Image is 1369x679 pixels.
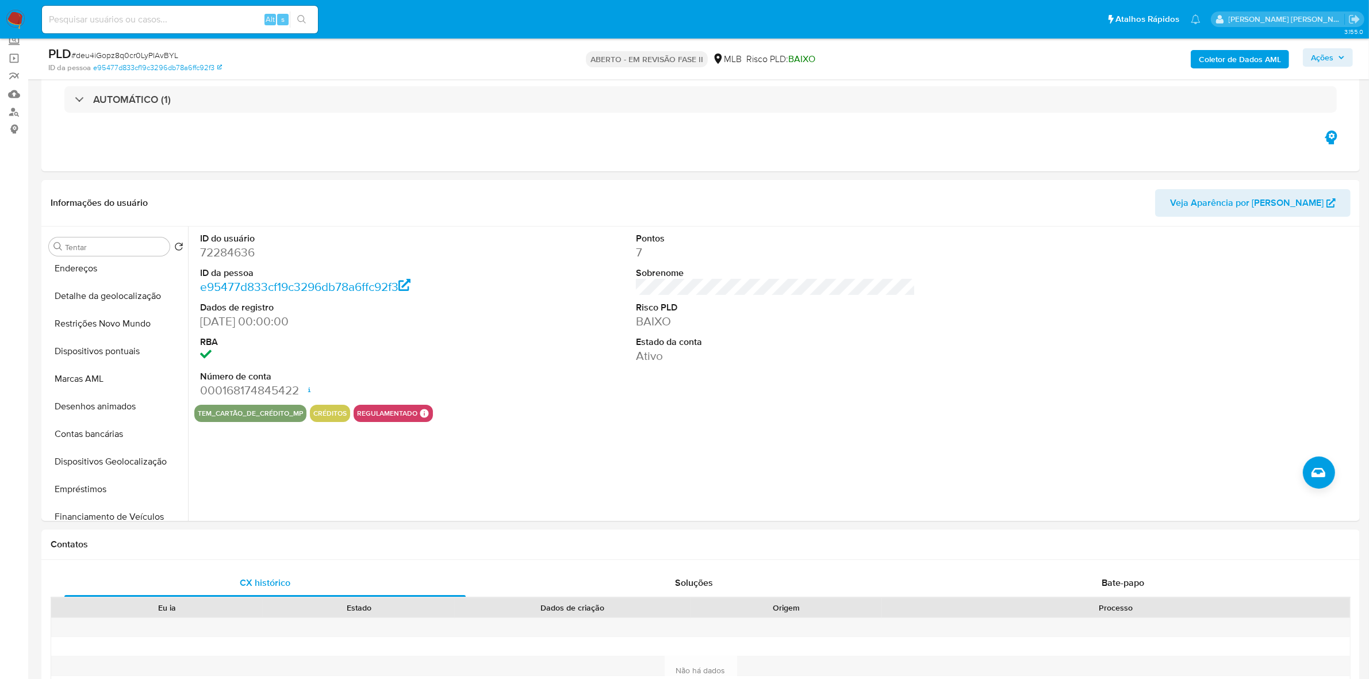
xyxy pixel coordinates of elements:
font: ID da pessoa [200,266,254,279]
font: Origem [773,602,800,613]
font: Contatos [51,538,88,551]
button: Contas bancárias [44,420,188,448]
font: Número de conta [200,370,271,383]
font: Informações do usuário [51,196,148,209]
button: Veja Aparência por [PERSON_NAME] [1155,189,1351,217]
font: # [71,49,76,61]
button: Dispositivos pontuais [44,337,188,365]
font: créditos [313,408,347,419]
font: [DATE] 00:00:00 [200,313,289,329]
button: Financiamento de Veículos [44,503,188,531]
button: Endereços [44,255,188,282]
font: Processo [1099,602,1133,613]
font: Coletor de Dados AML [1199,50,1281,68]
font: s [281,14,285,25]
font: CX histórico [240,576,290,589]
button: ícone de pesquisa [290,11,313,28]
font: e95477d833cf19c3296db78a6ffc92f3 [93,62,214,72]
p: viviane.jdasilva@mercadopago.com.br [1229,14,1345,25]
font: PLD [48,44,71,63]
font: Risco PLD: [746,52,788,65]
font: Dados de registro [200,301,274,314]
font: Soluções [675,576,713,589]
a: e95477d833cf19c3296db78a6ffc92f3 [200,278,411,295]
font: AUTOMÁTICO (1) [93,92,171,107]
font: ID do usuário [200,232,255,245]
font: RBA [200,335,218,348]
button: regulamentado [357,411,417,416]
font: Estado [347,602,371,613]
font: 7 [636,244,642,260]
button: Restrições Novo Mundo [44,310,188,337]
button: Dispositivos Geolocalização [44,448,188,475]
font: 72284636 [200,244,255,260]
font: deu4iGopz8q0cr0LyPlAvBYL [76,49,178,61]
button: Tentar [53,242,63,251]
font: BAIXO [636,313,671,329]
font: Risco PLD [636,301,677,314]
font: Ativo [636,347,663,364]
font: Atalhos Rápidos [1115,13,1179,25]
font: Dados de criação [540,602,604,613]
button: Empréstimos [44,475,188,503]
button: Coletor de Dados AML [1191,50,1289,68]
font: regulamentado [357,408,417,419]
font: ABERTO - EM REVISÃO FASE II [590,53,703,65]
font: [PERSON_NAME] [PERSON_NAME] [1229,13,1352,25]
button: Marcas AML [44,365,188,393]
font: e95477d833cf19c3296db78a6ffc92f3 [200,278,398,295]
font: ID da pessoa [48,62,91,73]
font: BAIXO [788,52,815,66]
button: tem_cartão_de_crédito_mp [198,411,303,416]
font: 000168174845422 [200,382,299,398]
button: Detalhe da geolocalização [44,282,188,310]
div: AUTOMÁTICO (1) [64,86,1337,113]
input: Tentar [65,242,165,252]
font: Veja Aparência por [PERSON_NAME] [1170,189,1324,217]
font: Sobrenome [636,266,684,279]
font: MLB [724,52,742,65]
a: e95477d833cf19c3296db78a6ffc92f3 [93,63,222,73]
font: Pontos [636,232,665,245]
font: Estado da conta [636,335,702,348]
button: Desenhos animados [44,393,188,420]
font: tem_cartão_de_crédito_mp [198,408,303,419]
input: Pesquisar usuários ou casos... [42,12,318,27]
font: Eu ia [158,602,176,613]
button: créditos [313,411,347,416]
font: Alt [266,14,275,25]
a: Notificações [1191,14,1201,24]
font: Bate-papo [1102,576,1144,589]
font: Ações [1311,48,1333,67]
button: Retornar ao padrão [174,242,183,255]
font: 3.155.0 [1344,27,1363,36]
a: Sair [1348,13,1360,25]
button: Ações [1303,48,1353,67]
